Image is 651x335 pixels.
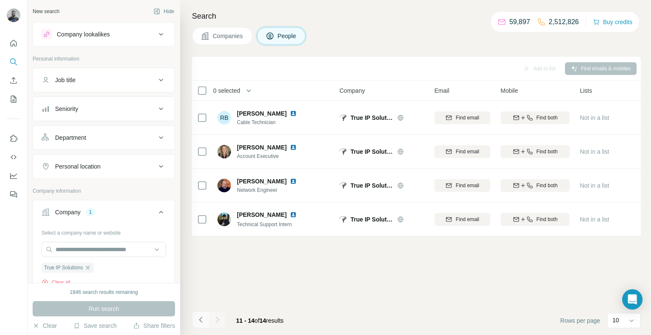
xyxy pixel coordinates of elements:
[33,99,175,119] button: Seniority
[237,152,307,160] span: Account Executive
[7,36,20,51] button: Quick start
[290,211,297,218] img: LinkedIn logo
[339,86,365,95] span: Company
[593,16,632,28] button: Buy credits
[192,10,641,22] h4: Search
[42,279,70,286] button: Clear all
[434,179,490,192] button: Find email
[237,221,292,227] span: Technical Support Intern
[44,264,83,271] span: True IP Solutions
[434,86,449,95] span: Email
[217,179,231,192] img: Avatar
[237,177,287,185] span: [PERSON_NAME]
[7,187,20,202] button: Feedback
[580,148,609,155] span: Not in a list
[33,8,59,15] div: New search
[42,226,166,237] div: Select a company name or website
[339,182,346,189] img: Logo of True IP Solutions
[213,32,244,40] span: Companies
[7,131,20,146] button: Use Surfe on LinkedIn
[147,5,180,18] button: Hide
[255,317,260,324] span: of
[549,17,579,27] p: 2,512,826
[33,187,175,195] p: Company information
[434,111,490,124] button: Find email
[217,213,231,226] img: Avatar
[33,127,175,148] button: Department
[501,179,570,192] button: Find both
[57,30,110,39] div: Company lookalikes
[133,321,175,330] button: Share filters
[501,213,570,226] button: Find both
[622,289,643,310] div: Open Intercom Messenger
[456,182,479,189] span: Find email
[537,114,558,122] span: Find both
[55,133,86,142] div: Department
[236,317,284,324] span: results
[213,86,240,95] span: 0 selected
[580,182,609,189] span: Not in a list
[537,148,558,155] span: Find both
[86,208,95,216] div: 1
[278,32,297,40] span: People
[612,316,619,324] p: 10
[339,216,346,223] img: Logo of True IP Solutions
[236,317,255,324] span: 11 - 14
[290,110,297,117] img: LinkedIn logo
[501,111,570,124] button: Find both
[237,143,287,152] span: [PERSON_NAME]
[237,109,287,118] span: [PERSON_NAME]
[351,114,393,122] span: True IP Solutions
[7,54,20,69] button: Search
[7,150,20,165] button: Use Surfe API
[217,145,231,158] img: Avatar
[7,91,20,107] button: My lists
[7,73,20,88] button: Enrich CSV
[560,316,600,325] span: Rows per page
[537,216,558,223] span: Find both
[7,168,20,183] button: Dashboard
[55,76,75,84] div: Job title
[237,119,307,126] span: Cable Technician
[33,24,175,44] button: Company lookalikes
[501,145,570,158] button: Find both
[33,55,175,63] p: Personal information
[33,321,57,330] button: Clear
[290,178,297,185] img: LinkedIn logo
[580,86,592,95] span: Lists
[351,181,393,190] span: True IP Solutions
[192,311,209,328] button: Navigate to previous page
[73,321,117,330] button: Save search
[434,213,490,226] button: Find email
[434,145,490,158] button: Find email
[259,317,266,324] span: 14
[456,216,479,223] span: Find email
[580,114,609,121] span: Not in a list
[33,70,175,90] button: Job title
[33,202,175,226] button: Company1
[7,8,20,22] img: Avatar
[33,156,175,177] button: Personal location
[55,162,100,171] div: Personal location
[351,147,393,156] span: True IP Solutions
[237,210,287,219] span: [PERSON_NAME]
[339,148,346,155] img: Logo of True IP Solutions
[339,114,346,121] img: Logo of True IP Solutions
[537,182,558,189] span: Find both
[351,215,393,224] span: True IP Solutions
[217,111,231,125] div: RB
[55,208,81,216] div: Company
[456,114,479,122] span: Find email
[70,288,138,296] div: 1846 search results remaining
[509,17,530,27] p: 59,897
[501,86,518,95] span: Mobile
[237,186,307,194] span: Network Engineer
[290,144,297,151] img: LinkedIn logo
[580,216,609,223] span: Not in a list
[456,148,479,155] span: Find email
[55,105,78,113] div: Seniority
